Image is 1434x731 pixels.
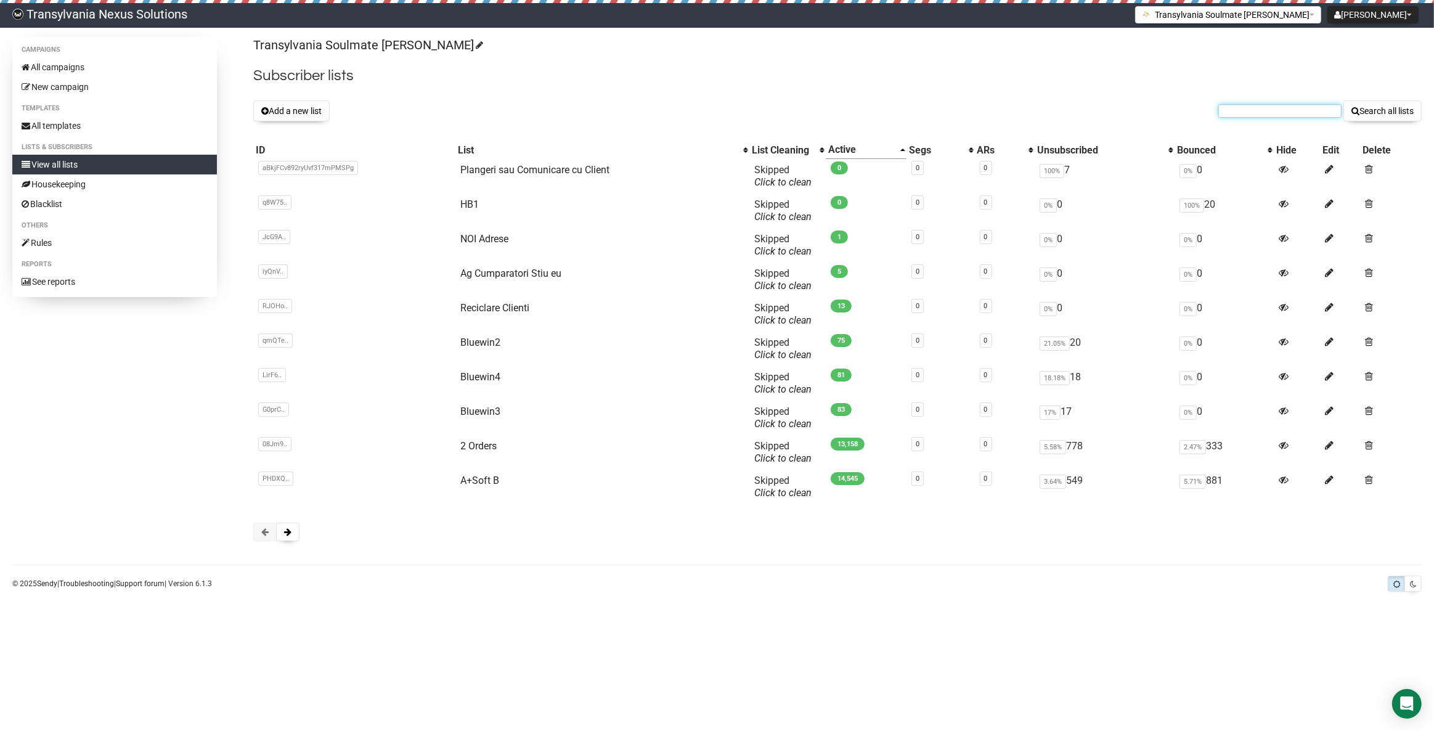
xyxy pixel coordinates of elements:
div: Unsubscribed [1037,144,1162,157]
span: 0% [1179,302,1197,316]
a: 0 [984,302,988,310]
span: Skipped [754,233,812,257]
a: Click to clean [754,245,812,257]
a: Blacklist [12,194,217,214]
span: 1 [831,231,848,243]
th: Bounced: No sort applied, activate to apply an ascending sort [1175,141,1274,159]
th: ARs: No sort applied, activate to apply an ascending sort [975,141,1035,159]
span: Skipped [754,198,812,223]
td: 0 [1175,297,1274,332]
span: 0% [1040,233,1057,247]
a: Click to clean [754,211,812,223]
span: Skipped [754,440,812,464]
a: Reciclare Clienti [461,302,530,314]
span: 0% [1040,302,1057,316]
h2: Subscriber lists [253,65,1422,87]
li: Others [12,218,217,233]
td: 20 [1175,194,1274,228]
span: 0% [1040,267,1057,282]
a: Rules [12,233,217,253]
span: PHDXQ.. [258,472,293,486]
span: 3.64% [1040,475,1066,489]
span: aBkjFCv892ryUvf317mPMSPg [258,161,358,175]
a: New campaign [12,77,217,97]
div: Hide [1276,144,1318,157]
span: Skipped [754,371,812,395]
div: Bounced [1177,144,1261,157]
a: Plangeri sau Comunicare cu Client [461,164,610,176]
a: Support forum [116,579,165,588]
a: Transylvania Soulmate [PERSON_NAME] [253,38,481,52]
td: 333 [1175,435,1274,470]
td: 18 [1035,366,1175,401]
span: q8W75.. [258,195,291,210]
div: ARs [977,144,1023,157]
span: 5.71% [1179,475,1206,489]
span: 0% [1179,233,1197,247]
a: 0 [916,371,919,379]
td: 0 [1035,297,1175,332]
a: Bluewin3 [461,406,501,417]
a: All templates [12,116,217,136]
a: Click to clean [754,176,812,188]
span: 5.58% [1040,440,1066,454]
th: List Cleaning: No sort applied, activate to apply an ascending sort [749,141,826,159]
a: Click to clean [754,418,812,430]
span: 0% [1179,406,1197,420]
a: 0 [916,406,919,414]
button: Transylvania Soulmate [PERSON_NAME] [1135,6,1321,23]
td: 17 [1035,401,1175,435]
span: JcG9A.. [258,230,290,244]
button: [PERSON_NAME] [1327,6,1419,23]
td: 0 [1035,194,1175,228]
a: Click to clean [754,314,812,326]
a: Troubleshooting [59,579,114,588]
a: Bluewin4 [461,371,501,383]
td: 0 [1175,228,1274,263]
span: 0% [1179,371,1197,385]
a: 0 [916,440,919,448]
a: 0 [984,233,988,241]
a: 0 [984,164,988,172]
img: 1.png [1142,9,1152,19]
div: List Cleaning [752,144,813,157]
td: 0 [1175,263,1274,297]
a: 0 [984,267,988,276]
p: © 2025 | | | Version 6.1.3 [12,577,212,590]
div: Active [828,144,894,156]
span: 13 [831,300,852,312]
span: 0% [1179,164,1197,178]
a: 2 Orders [461,440,497,452]
td: 0 [1035,263,1175,297]
span: 17% [1040,406,1061,420]
a: Click to clean [754,383,812,395]
span: 5 [831,265,848,278]
a: 0 [916,233,919,241]
li: Lists & subscribers [12,140,217,155]
a: Click to clean [754,452,812,464]
td: 20 [1035,332,1175,366]
a: 0 [916,198,919,206]
button: Add a new list [253,100,330,121]
button: Search all lists [1343,100,1422,121]
span: 08Jm9.. [258,437,291,451]
a: Click to clean [754,280,812,292]
td: 0 [1175,159,1274,194]
li: Templates [12,101,217,116]
td: 0 [1035,228,1175,263]
span: Skipped [754,337,812,361]
a: 0 [916,302,919,310]
td: 881 [1175,470,1274,504]
span: Skipped [754,475,812,499]
span: iyQnV.. [258,264,288,279]
div: Open Intercom Messenger [1392,689,1422,719]
td: 0 [1175,401,1274,435]
div: Segs [909,144,963,157]
th: Unsubscribed: No sort applied, activate to apply an ascending sort [1035,141,1175,159]
td: 549 [1035,470,1175,504]
a: A+Soft B [461,475,500,486]
th: ID: No sort applied, sorting is disabled [253,141,456,159]
th: Delete: No sort applied, sorting is disabled [1360,141,1422,159]
th: List: No sort applied, activate to apply an ascending sort [456,141,749,159]
span: qmQTe.. [258,333,293,348]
